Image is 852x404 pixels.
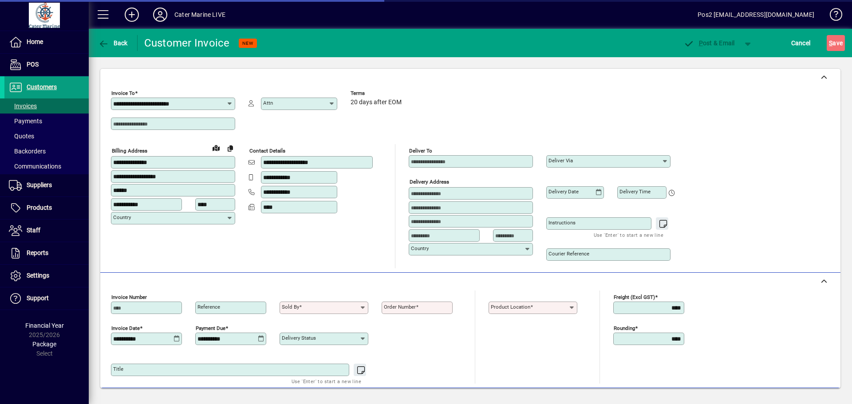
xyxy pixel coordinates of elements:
button: Back [96,35,130,51]
a: POS [4,54,89,76]
span: Invoices [9,102,37,110]
a: Communications [4,159,89,174]
span: Settings [27,272,49,279]
mat-label: Delivery date [548,188,579,195]
span: 20 days after EOM [351,99,402,106]
mat-label: Invoice number [111,294,147,300]
div: Cater Marine LIVE [174,8,225,22]
a: Staff [4,220,89,242]
mat-label: Courier Reference [548,251,589,257]
a: Suppliers [4,174,89,196]
a: Quotes [4,129,89,144]
mat-label: Delivery status [282,335,316,341]
button: Add [118,7,146,23]
button: Profile [146,7,174,23]
a: View on map [209,141,223,155]
mat-label: Freight (excl GST) [614,294,655,300]
button: Copy to Delivery address [223,141,237,155]
div: Pos2 [EMAIL_ADDRESS][DOMAIN_NAME] [698,8,814,22]
span: POS [27,61,39,68]
a: Home [4,31,89,53]
mat-label: Title [113,366,123,372]
span: Reports [27,249,48,256]
span: Backorders [9,148,46,155]
mat-label: Rounding [614,325,635,331]
a: Support [4,287,89,310]
a: Payments [4,114,89,129]
a: Invoices [4,98,89,114]
mat-label: Attn [263,100,273,106]
span: S [829,39,832,47]
span: Financial Year [25,322,64,329]
span: Quotes [9,133,34,140]
span: P [699,39,703,47]
button: Post & Email [679,35,739,51]
mat-label: Invoice date [111,325,140,331]
mat-hint: Use 'Enter' to start a new line [292,376,361,386]
mat-label: Product location [491,304,530,310]
mat-label: Deliver via [548,157,573,164]
mat-label: Order number [384,304,416,310]
span: Terms [351,90,404,96]
app-page-header-button: Back [89,35,138,51]
a: Reports [4,242,89,264]
span: Cancel [791,36,811,50]
mat-label: Instructions [548,220,576,226]
mat-hint: Use 'Enter' to start a new line [594,230,663,240]
div: Customer Invoice [144,36,230,50]
mat-label: Deliver To [409,148,432,154]
button: Save [827,35,845,51]
span: Suppliers [27,181,52,188]
mat-label: Country [411,245,429,251]
a: Settings [4,265,89,287]
span: Payments [9,118,42,125]
mat-label: Reference [197,304,220,310]
mat-label: Payment due [196,325,225,331]
mat-label: Invoice To [111,90,135,96]
span: Staff [27,227,40,234]
span: ave [829,36,843,50]
a: Knowledge Base [823,2,841,31]
a: Backorders [4,144,89,159]
mat-label: Delivery time [619,188,651,195]
mat-label: Sold by [282,304,299,310]
a: Products [4,197,89,219]
span: Back [98,39,128,47]
span: Home [27,38,43,45]
span: NEW [242,40,253,46]
span: Products [27,204,52,211]
span: ost & Email [683,39,735,47]
span: Support [27,294,49,302]
button: Cancel [789,35,813,51]
span: Package [32,341,56,348]
span: Communications [9,163,61,170]
span: Customers [27,83,57,90]
mat-label: Country [113,214,131,220]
